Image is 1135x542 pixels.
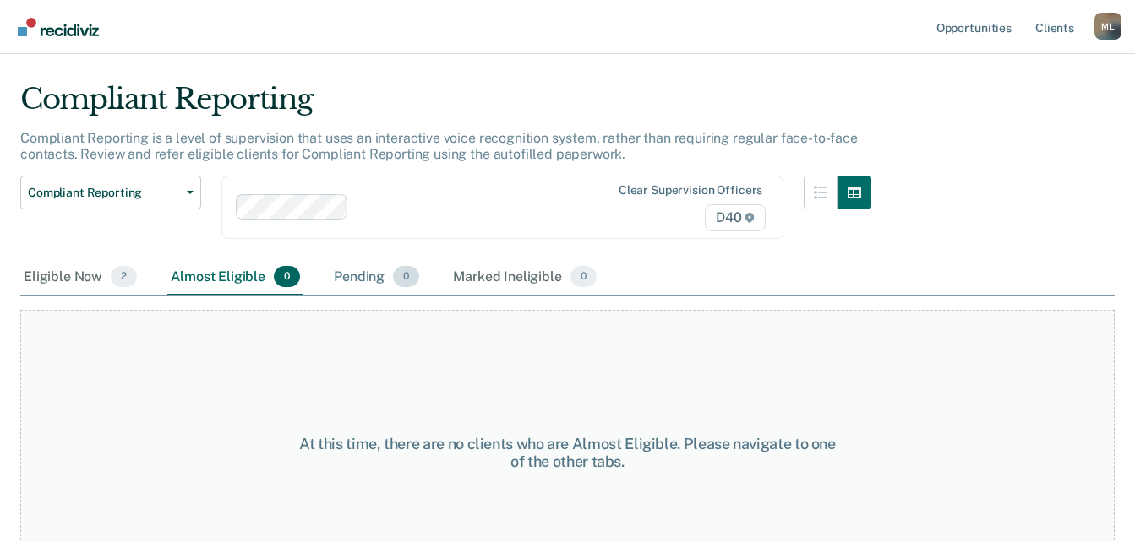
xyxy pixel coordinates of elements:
span: 0 [393,266,419,288]
div: Eligible Now2 [20,259,140,296]
div: M L [1094,13,1121,40]
div: Almost Eligible0 [167,259,303,296]
span: 0 [570,266,597,288]
span: 2 [111,266,137,288]
button: Compliant Reporting [20,176,201,209]
p: Compliant Reporting is a level of supervision that uses an interactive voice recognition system, ... [20,130,858,162]
div: Marked Ineligible0 [450,259,600,296]
div: Clear supervision officers [619,183,762,198]
span: 0 [274,266,300,288]
img: Recidiviz [18,18,99,36]
span: Compliant Reporting [28,186,180,200]
button: Profile dropdown button [1094,13,1121,40]
div: Compliant Reporting [20,82,871,130]
div: Pending0 [330,259,423,296]
span: D40 [705,204,766,231]
div: At this time, there are no clients who are Almost Eligible. Please navigate to one of the other t... [294,435,841,471]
